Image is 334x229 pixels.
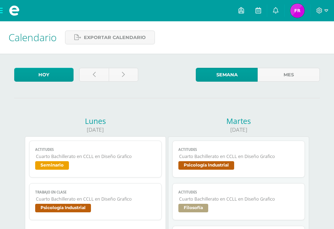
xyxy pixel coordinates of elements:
[84,31,146,44] span: Exportar calendario
[35,190,155,195] span: Trabajo en clase
[35,204,91,212] span: Psicología Industrial
[29,183,161,220] a: Trabajo en claseCuarto Bachillerato en CCLL en Diseño GraficoPsicología Industrial
[178,204,208,212] span: Filosofía
[25,126,166,133] div: [DATE]
[9,31,56,44] span: Calendario
[168,126,309,133] div: [DATE]
[172,141,305,178] a: ActitudesCuarto Bachillerato en CCLL en Diseño GraficoPsicología Industrial
[178,147,298,152] span: Actitudes
[178,161,234,170] span: Psicología Industrial
[36,153,155,159] span: Cuarto Bachillerato en CCLL en Diseño Grafico
[196,68,258,82] a: Semana
[29,141,161,178] a: ActitudesCuarto Bachillerato en CCLL en Diseño GraficoSeminario
[25,116,166,126] div: Lunes
[258,68,320,82] a: Mes
[36,196,155,202] span: Cuarto Bachillerato en CCLL en Diseño Grafico
[168,116,309,126] div: Martes
[35,147,155,152] span: Actitudes
[179,153,298,159] span: Cuarto Bachillerato en CCLL en Diseño Grafico
[290,4,305,18] img: 3e075353d348aa0ffaabfcf58eb20247.png
[178,190,298,195] span: Actitudes
[179,196,298,202] span: Cuarto Bachillerato en CCLL en Diseño Grafico
[35,161,69,170] span: Seminario
[65,31,155,44] a: Exportar calendario
[172,183,305,220] a: ActitudesCuarto Bachillerato en CCLL en Diseño GraficoFilosofía
[14,68,74,82] a: Hoy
